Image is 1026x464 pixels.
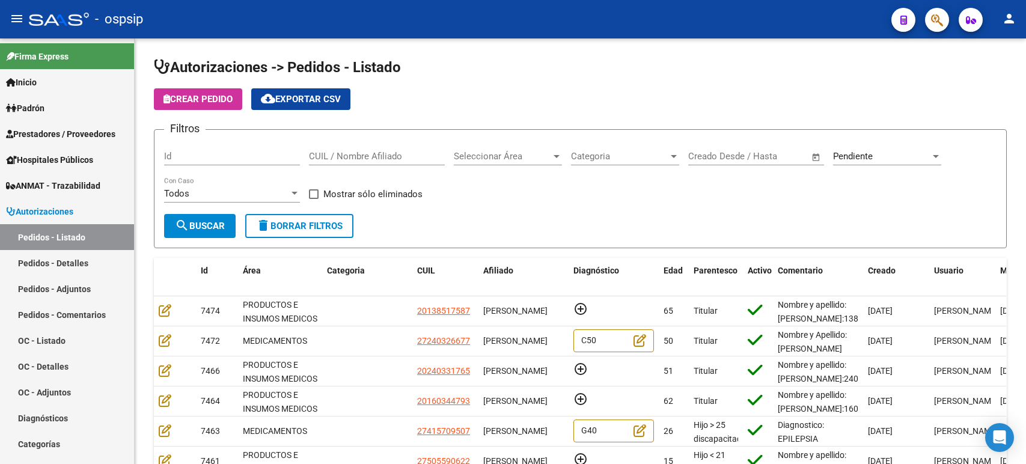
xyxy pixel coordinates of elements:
span: 26 [664,426,673,436]
span: PRODUCTOS E INSUMOS MEDICOS [243,360,317,383]
mat-icon: add_circle_outline [573,362,588,376]
span: Nombre y apellido: [PERSON_NAME]:16034479 [778,390,882,414]
span: 51 [664,366,673,376]
span: Comentario [778,266,823,275]
span: [PERSON_NAME] [934,396,998,406]
span: [PERSON_NAME] [934,336,998,346]
span: 62 [664,396,673,406]
datatable-header-cell: Diagnóstico [569,258,659,298]
div: C50 [573,329,654,353]
span: MEDICAMENTOS [243,336,307,346]
span: Prestadores / Proveedores [6,127,115,141]
span: Área [243,266,261,275]
span: Mostrar sólo eliminados [323,187,423,201]
span: 65 [664,306,673,316]
span: Exportar CSV [261,94,341,105]
span: 7463 [201,426,220,436]
datatable-header-cell: Usuario [929,258,995,298]
span: Nombre y apellido: [PERSON_NAME]:13851758 [778,300,882,323]
span: 50 [664,336,673,346]
span: [PERSON_NAME] [934,306,998,316]
span: [PERSON_NAME] [483,306,548,316]
span: Diagnóstico [573,266,619,275]
datatable-header-cell: Afiliado [478,258,569,298]
span: Inicio [6,76,37,89]
span: [PERSON_NAME] [483,366,548,376]
span: 20240331765 [417,366,470,376]
span: [PERSON_NAME] [483,336,548,346]
span: [DATE] [1000,366,1025,376]
span: [PERSON_NAME] [483,426,548,436]
span: - ospsip [95,6,143,32]
span: [PERSON_NAME] [934,366,998,376]
span: Id [201,266,208,275]
span: Creado [868,266,896,275]
span: Autorizaciones [6,205,73,218]
h3: Filtros [164,120,206,137]
span: Titular [694,366,718,376]
span: Categoria [327,266,365,275]
span: PRODUCTOS E INSUMOS MEDICOS [243,390,317,414]
span: [DATE] [868,426,893,436]
mat-icon: menu [10,11,24,26]
span: [DATE] [1000,396,1025,406]
datatable-header-cell: CUIL [412,258,478,298]
span: Afiliado [483,266,513,275]
datatable-header-cell: Activo [743,258,773,298]
mat-icon: search [175,218,189,233]
button: Crear Pedido [154,88,242,110]
span: [DATE] [1000,306,1025,316]
span: 7474 [201,306,220,316]
span: Hijo > 25 discapacitado [694,420,747,444]
datatable-header-cell: Área [238,258,322,298]
mat-icon: add_circle_outline [573,302,588,316]
datatable-header-cell: Creado [863,258,929,298]
input: Fecha inicio [688,151,737,162]
span: 7466 [201,366,220,376]
span: PRODUCTOS E INSUMOS MEDICOS [243,300,317,323]
mat-icon: person [1002,11,1016,26]
span: Firma Express [6,50,69,63]
span: [DATE] [868,396,893,406]
button: Open calendar [810,150,823,164]
span: Titular [694,396,718,406]
span: [DATE] [1000,336,1025,346]
span: Hospitales Públicos [6,153,93,166]
span: Edad [664,266,683,275]
span: 20160344793 [417,396,470,406]
span: Usuario [934,266,963,275]
span: Padrón [6,102,44,115]
span: [DATE] [868,306,893,316]
span: Seleccionar Área [454,151,551,162]
span: [PERSON_NAME] [934,426,998,436]
span: Titular [694,336,718,346]
input: Fecha fin [748,151,806,162]
span: [DATE] [868,366,893,376]
span: Parentesco [694,266,737,275]
datatable-header-cell: Categoria [322,258,412,298]
span: 27415709507 [417,426,470,436]
span: 7464 [201,396,220,406]
span: Pendiente [833,151,873,162]
span: 20138517587 [417,306,470,316]
span: Autorizaciones -> Pedidos - Listado [154,59,401,76]
span: Borrar Filtros [256,221,343,231]
span: 7472 [201,336,220,346]
datatable-header-cell: Id [196,258,238,298]
button: Borrar Filtros [245,214,353,238]
span: [PERSON_NAME] [483,396,548,406]
button: Buscar [164,214,236,238]
mat-icon: delete [256,218,270,233]
span: CUIL [417,266,435,275]
span: 27240326677 [417,336,470,346]
button: Exportar CSV [251,88,350,110]
span: Categoria [571,151,668,162]
span: Activo [748,266,772,275]
mat-icon: cloud_download [261,91,275,106]
span: Todos [164,188,189,199]
div: Open Intercom Messenger [985,423,1014,452]
span: Titular [694,306,718,316]
span: ANMAT - Trazabilidad [6,179,100,192]
mat-icon: add_circle_outline [573,392,588,406]
datatable-header-cell: Edad [659,258,689,298]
